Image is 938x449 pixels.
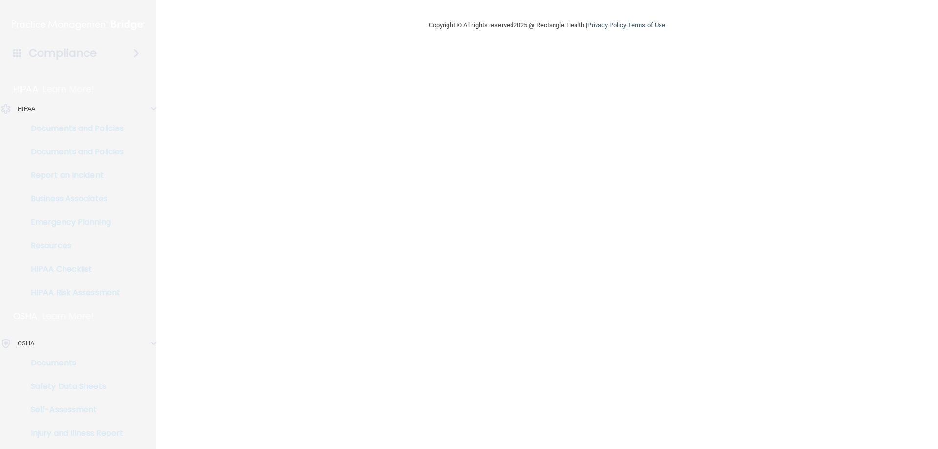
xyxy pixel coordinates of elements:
p: Self-Assessment [6,405,140,415]
p: Business Associates [6,194,140,204]
p: Safety Data Sheets [6,382,140,391]
p: Injury and Illness Report [6,428,140,438]
h4: Compliance [29,46,97,60]
img: PMB logo [12,15,145,35]
p: Documents and Policies [6,124,140,133]
p: OSHA [18,338,34,349]
p: Documents [6,358,140,368]
a: Privacy Policy [587,21,626,29]
p: HIPAA Risk Assessment [6,288,140,298]
a: Terms of Use [628,21,665,29]
p: Resources [6,241,140,251]
p: Documents and Policies [6,147,140,157]
p: HIPAA [18,103,36,115]
div: Copyright © All rights reserved 2025 @ Rectangle Health | | [369,10,725,41]
p: Learn More! [43,310,94,322]
p: OSHA [13,310,38,322]
p: Report an Incident [6,171,140,180]
p: Emergency Planning [6,217,140,227]
p: HIPAA Checklist [6,264,140,274]
p: HIPAA [13,84,38,95]
p: Learn More! [43,84,95,95]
